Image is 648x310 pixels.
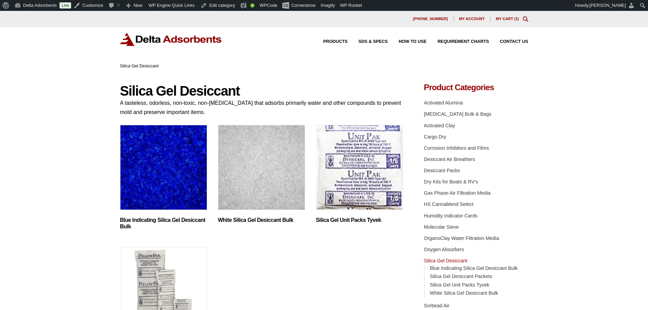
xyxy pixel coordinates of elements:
h2: Blue Indicating Silica Gel Desiccant Bulk [120,217,207,230]
a: Desiccant Packs [424,168,460,173]
a: Humidity Indicator Cards [424,213,478,218]
p: A tasteless, odorless, non-toxic, non-[MEDICAL_DATA] that adsorbs primarily water and other compo... [120,98,404,117]
a: Silica Gel Desiccant [424,258,467,263]
a: My Cart (1) [496,17,519,21]
img: White Silica Gel Desiccant Bulk [218,125,305,210]
a: Corrosion Inhibitors and Films [424,145,489,151]
a: Silica Gel Desiccant Packets [430,274,492,279]
a: Desiccant Air Breathers [424,157,475,162]
a: How to Use [388,39,427,44]
h4: Product Categories [424,83,528,92]
a: SDS & SPECS [348,39,388,44]
a: Sorbead Air [424,303,449,308]
img: Blue Indicating Silica Gel Desiccant Bulk [120,125,207,210]
a: Molecular Sieve [424,224,459,230]
a: HS Cannablend Select [424,201,473,207]
img: Silica Gel Unit Packs Tyvek [316,125,403,210]
span: 1 [515,17,517,21]
a: OrganoClay Water Filtration Media [424,235,499,241]
span: Contact Us [500,39,528,44]
a: Requirement Charts [427,39,489,44]
a: Live [60,2,71,9]
img: Delta Adsorbents [120,33,222,46]
a: Dry Kits for Boats & RV's [424,179,478,184]
span: Silica Gel Desiccant [120,63,159,68]
a: Cargo Dry [424,134,446,140]
a: Activated Alumina [424,100,463,105]
a: Visit product category Blue Indicating Silica Gel Desiccant Bulk [120,125,207,230]
span: My account [459,17,485,21]
span: SDS & SPECS [359,39,388,44]
span: Products [323,39,348,44]
a: [MEDICAL_DATA] Bulk & Bags [424,111,492,117]
div: Good [250,3,254,7]
span: [PHONE_NUMBER] [413,17,448,21]
a: White Silica Gel Desiccant Bulk [430,290,498,296]
a: My account [454,16,491,22]
a: Activated Clay [424,123,455,128]
a: Oxygen Absorbers [424,247,464,252]
a: Visit product category White Silica Gel Desiccant Bulk [218,125,305,223]
a: Blue Indicating Silica Gel Desiccant Bulk [430,265,517,271]
span: [PERSON_NAME] [589,3,626,8]
a: Visit product category Silica Gel Unit Packs Tyvek [316,125,403,223]
a: Contact Us [489,39,528,44]
a: [PHONE_NUMBER] [408,16,454,22]
a: Gas Phase-Air Filtration Media [424,190,491,196]
h2: White Silica Gel Desiccant Bulk [218,217,305,223]
span: How to Use [399,39,427,44]
h2: Silica Gel Unit Packs Tyvek [316,217,403,223]
h1: Silica Gel Desiccant [120,83,404,98]
div: Toggle Modal Content [523,16,528,22]
span: Requirement Charts [437,39,489,44]
a: Silica Gel Unit Packs Tyvek [430,282,489,288]
a: Products [312,39,348,44]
